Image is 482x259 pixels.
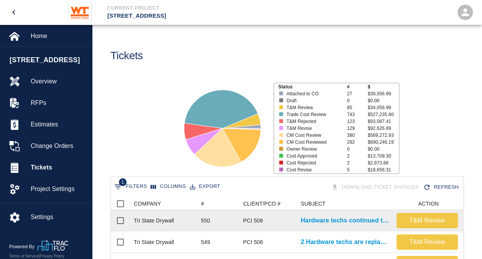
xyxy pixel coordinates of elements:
[368,97,399,104] p: $0.00
[347,118,368,125] p: 123
[31,120,86,129] span: Estimates
[31,184,86,194] span: Project Settings
[347,97,368,104] p: 0
[243,198,281,210] div: CLIENT/PCO #
[301,216,389,225] a: Hardware techs continued the work [DATE] and this week...
[134,198,161,210] div: COMPANY
[134,238,174,246] div: Tri State Drywall
[31,98,86,108] span: RFPs
[286,132,341,139] p: CM Cost Review
[347,159,368,166] p: 2
[130,198,197,210] div: COMPANY
[286,97,341,104] p: Draft
[421,181,462,194] div: Refresh the list
[286,118,341,125] p: T&M Rejected
[119,178,127,186] span: 1
[10,55,88,65] span: [STREET_ADDRESS]
[31,213,86,222] span: Settings
[149,181,188,193] button: Select columns
[197,198,239,210] div: #
[368,125,399,132] p: $92,626.89
[368,118,399,125] p: $93,087.41
[347,125,368,132] p: 129
[107,12,283,20] p: [STREET_ADDRESS]
[286,90,341,97] p: Attached to CO
[278,83,347,90] p: Status
[347,111,368,118] p: 743
[347,132,368,139] p: 380
[400,237,455,247] p: T&M Review
[286,159,341,166] p: Cost Rejected
[418,198,439,210] div: ACTION
[201,198,204,210] div: #
[286,111,341,118] p: Trade Cost Review
[5,3,23,22] button: open drawer
[134,217,174,224] div: Tri State Drywall
[393,198,462,210] div: ACTION
[38,240,68,251] img: TracFlo
[243,217,263,224] div: PCI 508
[239,198,297,210] div: CLIENT/PCO #
[421,181,462,194] button: Refresh
[329,181,422,194] div: Tickets download in groups of 15
[301,237,389,247] a: 2 Hardware techs are replacing the original level handle locksets...
[112,181,149,193] button: Show filters
[31,32,86,41] span: Home
[368,132,399,139] p: $569,272.93
[347,166,368,173] p: 5
[286,125,341,132] p: T&M Revise
[368,104,399,111] p: $34,056.99
[347,90,368,97] p: 27
[110,50,143,62] h1: Tickets
[201,238,210,246] div: 549
[68,2,92,23] img: Whiting-Turner
[31,163,86,172] span: Tickets
[31,141,86,151] span: Change Orders
[286,139,341,146] p: CM Cost Reviewed
[40,254,64,258] a: Privacy Policy
[368,83,399,90] p: $
[347,83,368,90] p: #
[243,238,263,246] div: PCI 508
[347,139,368,146] p: 292
[201,217,210,224] div: 550
[347,104,368,111] p: 85
[9,243,38,250] p: Powered By
[368,111,399,118] p: $527,235.80
[301,198,326,210] div: SUBJECT
[286,104,341,111] p: T&M Review
[368,90,399,97] p: $39,556.99
[9,254,39,258] a: Terms of Service
[347,146,368,153] p: 0
[368,146,399,153] p: $0.00
[31,77,86,86] span: Overview
[368,139,399,146] p: $690,246.19
[347,153,368,159] p: 2
[39,254,40,258] span: |
[400,216,455,225] p: T&M Review
[368,153,399,159] p: $13,709.30
[286,153,341,159] p: Cost Approved
[286,146,341,153] p: Owner Review
[297,198,393,210] div: SUBJECT
[444,222,482,259] iframe: Chat Widget
[188,181,222,193] button: Export
[368,166,399,173] p: $18,656.31
[368,159,399,166] p: $2,873.88
[286,166,341,173] p: Cost Revise
[107,5,283,12] p: Current Project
